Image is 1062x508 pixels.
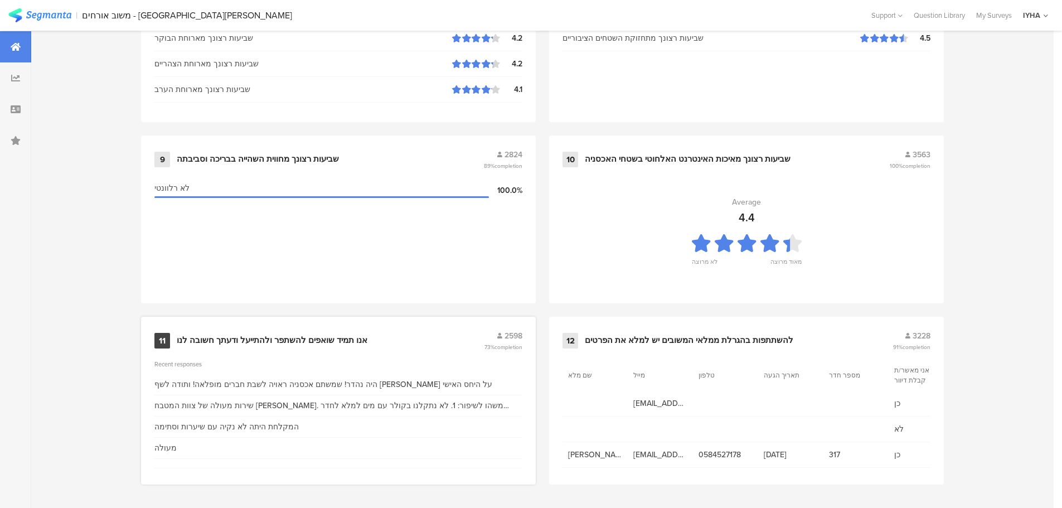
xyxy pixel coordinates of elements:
[971,10,1017,21] a: My Surveys
[154,421,299,433] div: המקלחת היתה לא נקיה עם שיערות וסתימה
[585,154,791,165] div: שביעות רצונך מאיכות האינטרנט האלחוטי בשטחי האכסניה
[154,58,452,70] div: שביעות רצונך מארוחת הצהריים
[890,162,930,170] span: 100%
[505,330,522,342] span: 2598
[154,400,522,412] div: שירות מעולה של צוות המטבח [PERSON_NAME]. משהו לשיפור: 1. לא נתקלנו בקולר עם מים למלא לחדר ללילה. ...
[562,32,860,44] div: שביעות רצונך מתחזוקת השטחים הציבוריים
[633,398,687,409] span: [EMAIL_ADDRESS][DOMAIN_NAME]
[500,32,522,44] div: 4.2
[562,152,578,167] div: 10
[177,335,367,346] div: אנו תמיד שואפים להשתפר ולהתייעל ודעתך חשובה לנו
[154,333,170,349] div: 11
[894,423,948,435] span: לא
[154,442,177,454] div: מעולה
[913,330,930,342] span: 3228
[764,370,814,380] section: תאריך הגעה
[505,149,522,161] span: 2824
[500,84,522,95] div: 4.1
[829,449,883,461] span: 317
[894,365,944,385] section: אני מאשר/ת קבלת דיוור
[894,449,948,461] span: כן
[692,257,717,273] div: לא מרוצה
[494,162,522,170] span: completion
[154,84,452,95] div: שביעות רצונך מארוחת הערב
[903,343,930,351] span: completion
[568,370,618,380] section: שם מלא
[494,343,522,351] span: completion
[903,162,930,170] span: completion
[1023,10,1040,21] div: IYHA
[908,10,971,21] a: Question Library
[154,152,170,167] div: 9
[484,343,522,351] span: 73%
[913,149,930,161] span: 3563
[699,370,749,380] section: טלפון
[489,185,522,196] div: 100.0%
[484,162,522,170] span: 89%
[8,8,71,22] img: segmanta logo
[732,196,761,208] div: Average
[82,10,292,21] div: משוב אורחים - [GEOGRAPHIC_DATA][PERSON_NAME]
[764,449,818,461] span: [DATE]
[770,257,802,273] div: מאוד מרוצה
[568,449,622,461] span: [PERSON_NAME]
[699,449,753,461] span: 0584527178
[76,9,77,22] div: |
[739,209,755,226] div: 4.4
[154,360,522,369] div: Recent responses
[500,58,522,70] div: 4.2
[154,379,492,390] div: היה נהדר! שמשתם אכסניה ראויה לשבת חברים מופלאה! ותודה לשף [PERSON_NAME] על היחס האישי
[908,32,930,44] div: 4.5
[829,370,879,380] section: מספר חדר
[893,343,930,351] span: 91%
[154,32,452,44] div: שביעות רצונך מארוחת הבוקר
[177,154,339,165] div: שביעות רצונך מחווית השהייה בבריכה וסביבתה
[633,370,683,380] section: מייל
[585,335,793,346] div: להשתתפות בהגרלת ממלאי המשובים יש למלא את הפרטים
[871,7,903,24] div: Support
[894,398,948,409] span: כן
[154,182,190,194] span: לא רלוונטי
[633,449,687,461] span: [EMAIL_ADDRESS][DOMAIN_NAME]
[562,333,578,349] div: 12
